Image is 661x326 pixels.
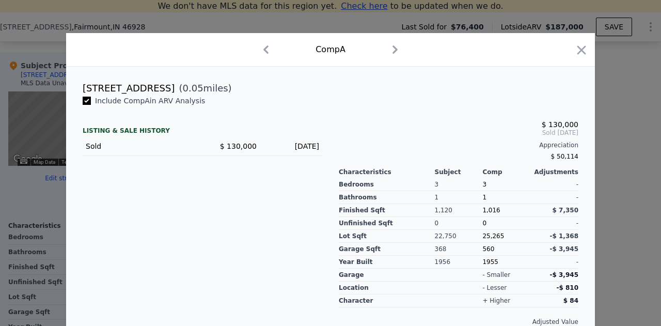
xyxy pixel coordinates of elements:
div: Adjusted Value [339,318,578,326]
div: [DATE] [265,141,319,151]
div: - [530,178,578,191]
div: 1,120 [435,204,483,217]
span: 25,265 [482,232,504,240]
div: 368 [435,243,483,256]
span: -$ 810 [556,284,578,291]
div: Characteristics [339,168,435,176]
span: 0 [482,220,486,227]
div: - [530,217,578,230]
div: 1 [435,191,483,204]
div: Bathrooms [339,191,435,204]
div: Bedrooms [339,178,435,191]
span: $ 130,000 [220,142,257,150]
span: -$ 1,368 [550,232,578,240]
div: Comp A [316,43,345,56]
span: $ 50,114 [551,153,578,160]
span: -$ 3,945 [550,271,578,278]
div: LISTING & SALE HISTORY [83,127,322,137]
div: Year Built [339,256,435,269]
div: 22,750 [435,230,483,243]
div: Appreciation [339,141,578,149]
span: $ 84 [563,297,578,304]
div: 1955 [482,256,530,269]
div: [STREET_ADDRESS] [83,81,175,96]
div: Unfinished Sqft [339,217,435,230]
span: $ 7,350 [553,207,578,214]
span: 0.05 [183,83,203,94]
div: 3 [435,178,483,191]
span: Include Comp A in ARV Analysis [91,97,209,105]
div: Finished Sqft [339,204,435,217]
div: Lot Sqft [339,230,435,243]
div: - [530,191,578,204]
div: - [530,256,578,269]
span: -$ 3,945 [550,245,578,253]
div: Subject [435,168,483,176]
div: - smaller [482,271,510,279]
span: ( miles) [175,81,231,96]
div: 1 [482,191,530,204]
span: $ 130,000 [542,120,578,129]
span: 560 [482,245,494,253]
div: Comp [482,168,530,176]
div: Sold [86,141,194,151]
div: Garage Sqft [339,243,435,256]
span: 3 [482,181,486,188]
span: 1,016 [482,207,500,214]
div: character [339,294,435,307]
div: 0 [435,217,483,230]
div: Adjustments [530,168,578,176]
div: 1956 [435,256,483,269]
div: + higher [482,297,510,305]
span: Sold [DATE] [339,129,578,137]
div: - lesser [482,284,507,292]
div: location [339,282,435,294]
div: garage [339,269,435,282]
